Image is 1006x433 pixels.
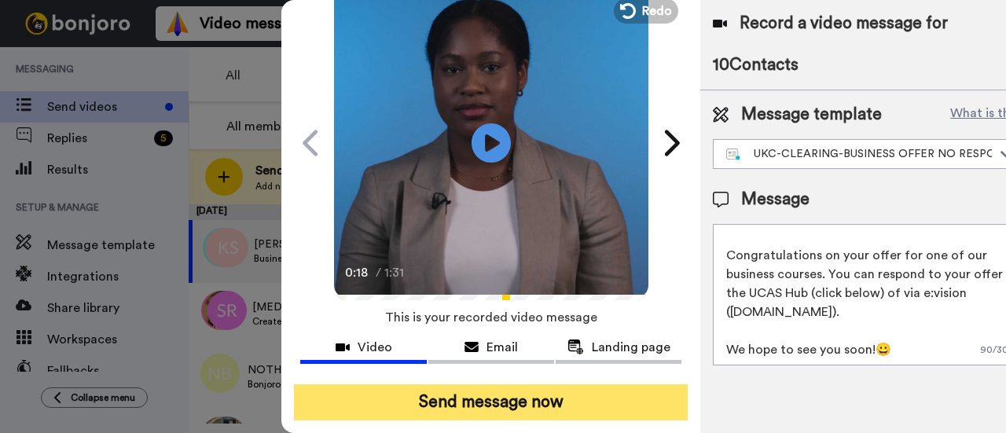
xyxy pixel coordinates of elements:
img: nextgen-template.svg [726,149,741,161]
div: UKC-CLEARING-BUSINESS OFFER NO RESPONSE [726,146,992,162]
button: Send message now [294,384,688,420]
span: / [376,263,381,282]
span: Email [486,338,518,357]
span: Landing page [592,338,670,357]
span: Message [741,188,810,211]
span: 1:31 [384,263,412,282]
span: This is your recorded video message [385,300,597,335]
span: 0:18 [345,263,373,282]
span: Video [358,338,392,357]
span: Message template [741,103,882,127]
